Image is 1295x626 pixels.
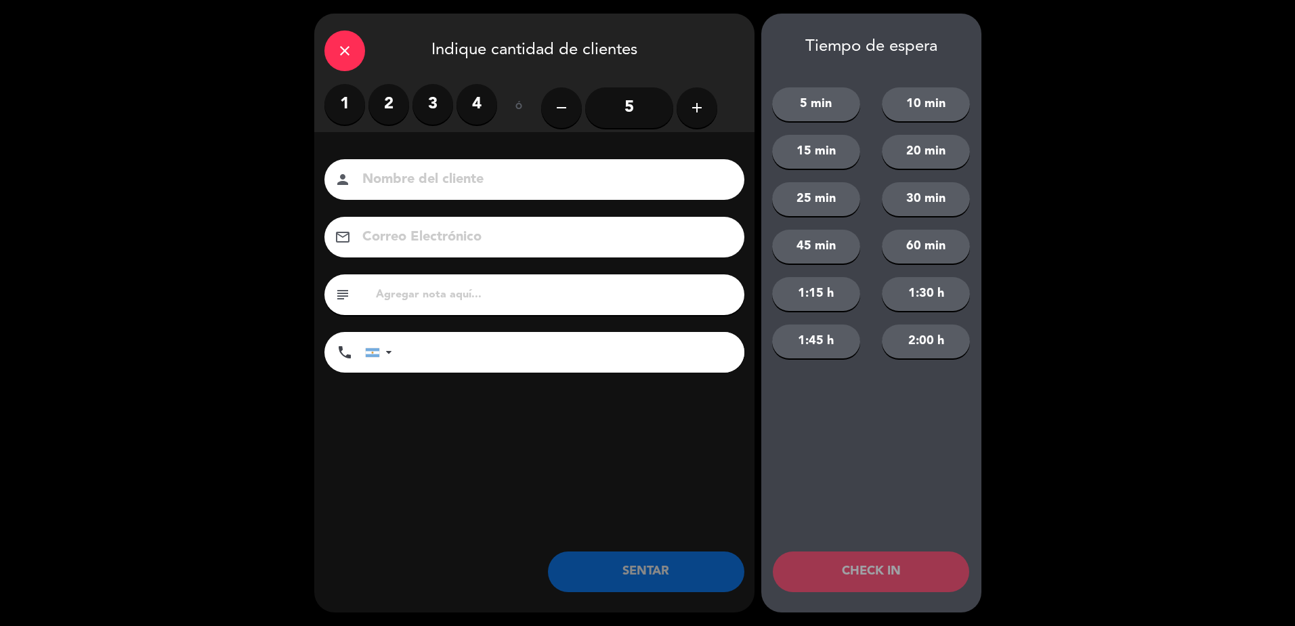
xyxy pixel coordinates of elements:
button: 1:30 h [882,277,970,311]
i: person [335,171,351,188]
button: 10 min [882,87,970,121]
button: 15 min [772,135,860,169]
label: 1 [324,84,365,125]
label: 4 [457,84,497,125]
button: add [677,87,717,128]
button: 60 min [882,230,970,264]
i: add [689,100,705,116]
i: phone [337,344,353,360]
div: Indique cantidad de clientes [314,14,755,84]
button: CHECK IN [773,551,969,592]
button: 30 min [882,182,970,216]
button: 1:45 h [772,325,860,358]
button: 45 min [772,230,860,264]
label: 2 [368,84,409,125]
i: subject [335,287,351,303]
div: Argentina: +54 [366,333,397,372]
i: close [337,43,353,59]
button: SENTAR [548,551,744,592]
button: 2:00 h [882,325,970,358]
i: remove [553,100,570,116]
input: Nombre del cliente [361,168,727,192]
button: remove [541,87,582,128]
div: Tiempo de espera [761,37,981,57]
button: 25 min [772,182,860,216]
button: 20 min [882,135,970,169]
label: 3 [412,84,453,125]
input: Agregar nota aquí... [375,285,734,304]
input: Correo Electrónico [361,226,727,249]
button: 5 min [772,87,860,121]
i: email [335,229,351,245]
div: ó [497,84,541,131]
button: 1:15 h [772,277,860,311]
